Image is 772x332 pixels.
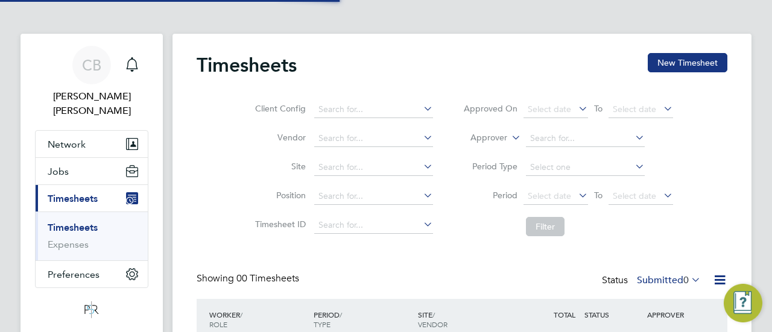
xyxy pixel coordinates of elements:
[197,272,302,285] div: Showing
[432,310,435,319] span: /
[197,53,297,77] h2: Timesheets
[48,139,86,150] span: Network
[648,53,727,72] button: New Timesheet
[81,300,103,319] img: psrsolutions-logo-retina.png
[453,132,507,144] label: Approver
[48,222,98,233] a: Timesheets
[209,319,227,329] span: ROLE
[340,310,342,319] span: /
[463,103,517,114] label: Approved On
[252,103,306,114] label: Client Config
[35,89,148,118] span: Connor Bedwell
[48,269,100,280] span: Preferences
[36,261,148,287] button: Preferences
[48,166,69,177] span: Jobs
[590,101,606,116] span: To
[314,188,433,205] input: Search for...
[314,130,433,147] input: Search for...
[36,131,148,157] button: Network
[252,190,306,201] label: Position
[637,274,701,286] label: Submitted
[236,272,299,284] span: 00 Timesheets
[724,284,762,322] button: Engage Resource Center
[463,161,517,172] label: Period Type
[48,193,98,204] span: Timesheets
[613,104,656,114] span: Select date
[252,161,306,172] label: Site
[602,272,703,289] div: Status
[613,190,656,201] span: Select date
[36,185,148,211] button: Timesheets
[526,130,645,147] input: Search for...
[314,159,433,176] input: Search for...
[418,319,448,329] span: VENDOR
[35,300,148,319] a: Go to home page
[36,158,148,184] button: Jobs
[252,132,306,143] label: Vendor
[644,304,707,325] div: APPROVER
[581,304,644,325] div: STATUS
[252,219,306,230] label: Timesheet ID
[240,310,242,319] span: /
[48,239,89,250] a: Expenses
[528,104,571,114] span: Select date
[82,57,101,73] span: CB
[314,217,433,234] input: Search for...
[35,46,148,118] a: CB[PERSON_NAME] [PERSON_NAME]
[528,190,571,201] span: Select date
[590,187,606,203] span: To
[683,274,689,286] span: 0
[314,101,433,118] input: Search for...
[526,159,645,176] input: Select one
[554,310,575,319] span: TOTAL
[314,319,331,329] span: TYPE
[36,211,148,260] div: Timesheets
[526,217,565,236] button: Filter
[463,190,517,201] label: Period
